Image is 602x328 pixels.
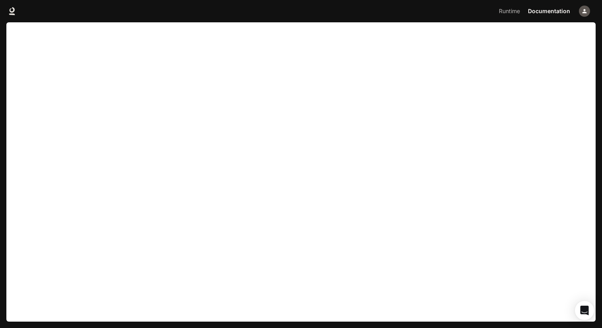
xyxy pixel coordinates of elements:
[525,3,573,19] a: Documentation
[575,301,594,320] div: Open Intercom Messenger
[495,3,524,19] a: Runtime
[6,22,596,328] iframe: To enrich screen reader interactions, please activate Accessibility in Grammarly extension settings
[499,6,520,16] span: Runtime
[528,6,570,16] span: Documentation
